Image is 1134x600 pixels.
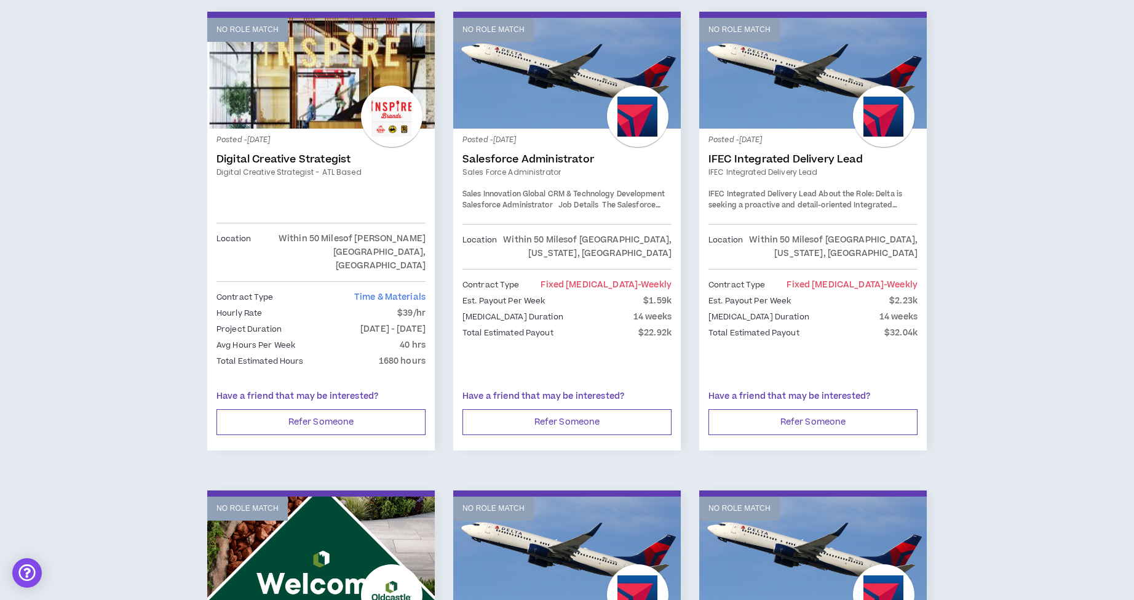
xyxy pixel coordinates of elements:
[558,200,598,210] strong: Job Details
[462,167,672,178] a: Sales Force Administrator
[708,153,918,166] a: IFEC Integrated Delivery Lead
[523,189,665,199] strong: Global CRM & Technology Development
[884,326,918,340] p: $32.04k
[699,18,927,129] a: No Role Match
[462,153,672,166] a: Salesforce Administrator
[12,558,42,588] div: Open Intercom Messenger
[216,24,279,36] p: No Role Match
[462,135,672,146] p: Posted - [DATE]
[638,326,672,340] p: $22.92k
[251,232,426,273] p: Within 50 Miles of [PERSON_NAME][GEOGRAPHIC_DATA], [GEOGRAPHIC_DATA]
[216,306,262,320] p: Hourly Rate
[708,310,809,324] p: [MEDICAL_DATA] Duration
[819,189,874,199] strong: About the Role:
[462,310,563,324] p: [MEDICAL_DATA] Duration
[462,294,545,308] p: Est. Payout Per Week
[638,279,672,291] span: - weekly
[207,18,435,129] a: No Role Match
[462,278,520,292] p: Contract Type
[397,306,426,320] p: $39/hr
[360,322,426,336] p: [DATE] - [DATE]
[379,354,426,368] p: 1680 hours
[462,233,497,260] p: Location
[216,409,426,435] button: Refer Someone
[743,233,918,260] p: Within 50 Miles of [GEOGRAPHIC_DATA], [US_STATE], [GEOGRAPHIC_DATA]
[216,354,304,368] p: Total Estimated Hours
[462,326,553,340] p: Total Estimated Payout
[462,200,553,210] strong: Salesforce Administrator
[462,390,672,403] p: Have a friend that may be interested?
[541,279,672,291] span: Fixed [MEDICAL_DATA]
[462,189,521,199] strong: Sales Innovation
[216,153,426,166] a: Digital Creative Strategist
[462,503,525,514] p: No Role Match
[216,232,251,273] p: Location
[708,135,918,146] p: Posted - [DATE]
[462,409,672,435] button: Refer Someone
[354,291,426,303] span: Time & Materials
[497,233,672,260] p: Within 50 Miles of [GEOGRAPHIC_DATA], [US_STATE], [GEOGRAPHIC_DATA]
[216,167,426,178] a: Digital Creative Strategist - ATL Based
[216,338,295,352] p: Avg Hours Per Week
[884,279,918,291] span: - weekly
[708,503,771,514] p: No Role Match
[708,294,791,308] p: Est. Payout Per Week
[889,294,918,308] p: $2.23k
[462,24,525,36] p: No Role Match
[708,24,771,36] p: No Role Match
[787,279,918,291] span: Fixed [MEDICAL_DATA]
[633,310,672,324] p: 14 weeks
[643,294,672,308] p: $1.59k
[216,135,426,146] p: Posted - [DATE]
[216,322,282,336] p: Project Duration
[216,290,274,304] p: Contract Type
[708,409,918,435] button: Refer Someone
[216,503,279,514] p: No Role Match
[708,390,918,403] p: Have a friend that may be interested?
[708,189,817,199] strong: IFEC Integrated Delivery Lead
[400,338,426,352] p: 40 hrs
[453,18,681,129] a: No Role Match
[708,233,743,260] p: Location
[879,310,918,324] p: 14 weeks
[216,390,426,403] p: Have a friend that may be interested?
[708,167,918,178] a: IFEC Integrated Delivery Lead
[708,326,799,340] p: Total Estimated Payout
[708,278,766,292] p: Contract Type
